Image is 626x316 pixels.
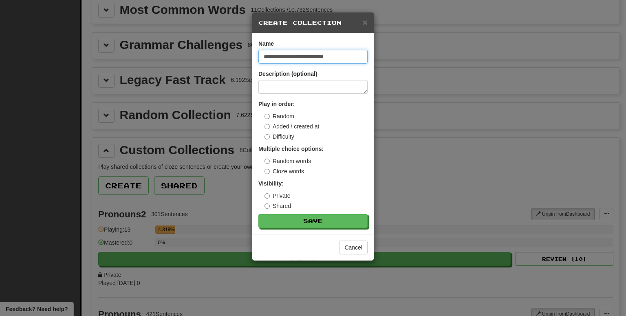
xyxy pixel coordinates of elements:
[265,167,304,175] label: Cloze words
[265,134,270,139] input: Difficulty
[265,114,270,119] input: Random
[265,193,270,199] input: Private
[339,241,368,254] button: Cancel
[265,159,270,164] input: Random words
[258,70,317,78] label: Description (optional)
[258,19,368,27] h5: Create Collection
[265,202,291,210] label: Shared
[265,124,270,129] input: Added / created at
[258,146,324,152] strong: Multiple choice options:
[265,133,294,141] label: Difficulty
[265,192,291,200] label: Private
[258,214,368,228] button: Save
[363,18,368,27] button: Close
[265,203,270,209] input: Shared
[258,180,284,187] strong: Visibility:
[258,40,274,48] label: Name
[265,112,294,120] label: Random
[265,122,319,130] label: Added / created at
[363,18,368,27] span: ×
[265,157,311,165] label: Random words
[258,101,295,107] strong: Play in order:
[265,169,270,174] input: Cloze words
